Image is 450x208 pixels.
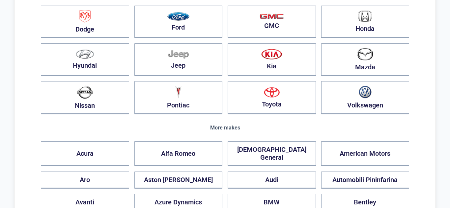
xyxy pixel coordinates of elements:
button: Aro [41,172,129,189]
button: Jeep [134,43,223,76]
button: Hyundai [41,43,129,76]
button: [DEMOGRAPHIC_DATA] General [228,141,316,166]
div: More makes [41,125,409,131]
button: Honda [321,6,409,38]
button: Audi [228,172,316,189]
button: Alfa Romeo [134,141,223,166]
button: GMC [228,6,316,38]
button: Kia [228,43,316,76]
button: Volkswagen [321,81,409,114]
button: Automobili Pininfarina [321,172,409,189]
button: Ford [134,6,223,38]
button: Dodge [41,6,129,38]
button: American Motors [321,141,409,166]
button: Toyota [228,81,316,114]
button: Mazda [321,43,409,76]
button: Acura [41,141,129,166]
button: Nissan [41,81,129,114]
button: Pontiac [134,81,223,114]
button: Aston [PERSON_NAME] [134,172,223,189]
